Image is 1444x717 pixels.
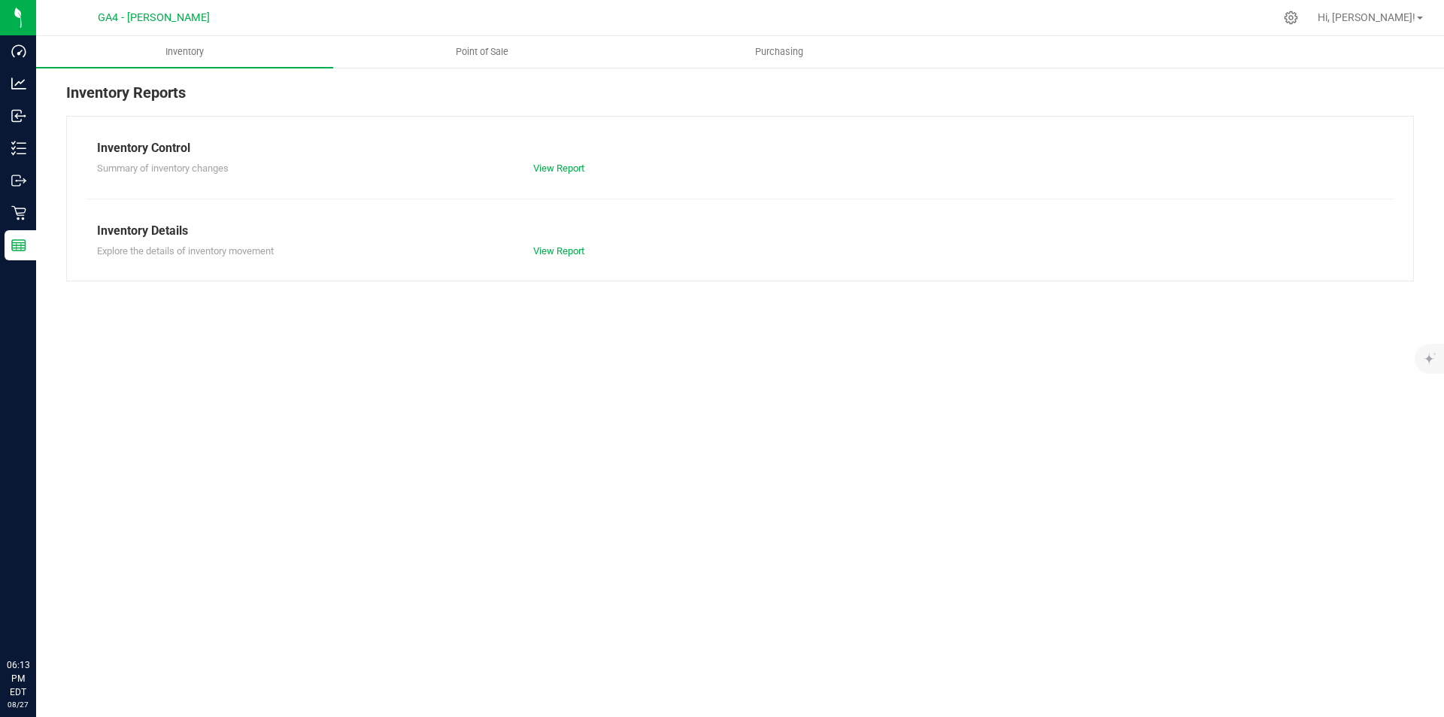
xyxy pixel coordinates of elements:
div: Inventory Control [97,139,1383,157]
inline-svg: Inbound [11,108,26,123]
inline-svg: Outbound [11,173,26,188]
span: Point of Sale [435,45,529,59]
div: Manage settings [1282,11,1300,25]
inline-svg: Retail [11,205,26,220]
a: View Report [533,245,584,257]
div: Inventory Details [97,222,1383,240]
a: Inventory [36,36,333,68]
inline-svg: Reports [11,238,26,253]
a: View Report [533,163,584,174]
a: Purchasing [630,36,927,68]
span: Hi, [PERSON_NAME]! [1318,11,1415,23]
div: Inventory Reports [66,81,1414,116]
p: 06:13 PM EDT [7,658,29,699]
span: Purchasing [735,45,824,59]
iframe: Resource center [15,597,60,642]
inline-svg: Dashboard [11,44,26,59]
span: GA4 - [PERSON_NAME] [98,11,210,24]
a: Point of Sale [333,36,630,68]
span: Explore the details of inventory movement [97,245,274,257]
inline-svg: Analytics [11,76,26,91]
inline-svg: Inventory [11,141,26,156]
p: 08/27 [7,699,29,710]
span: Summary of inventory changes [97,163,229,174]
span: Inventory [145,45,224,59]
